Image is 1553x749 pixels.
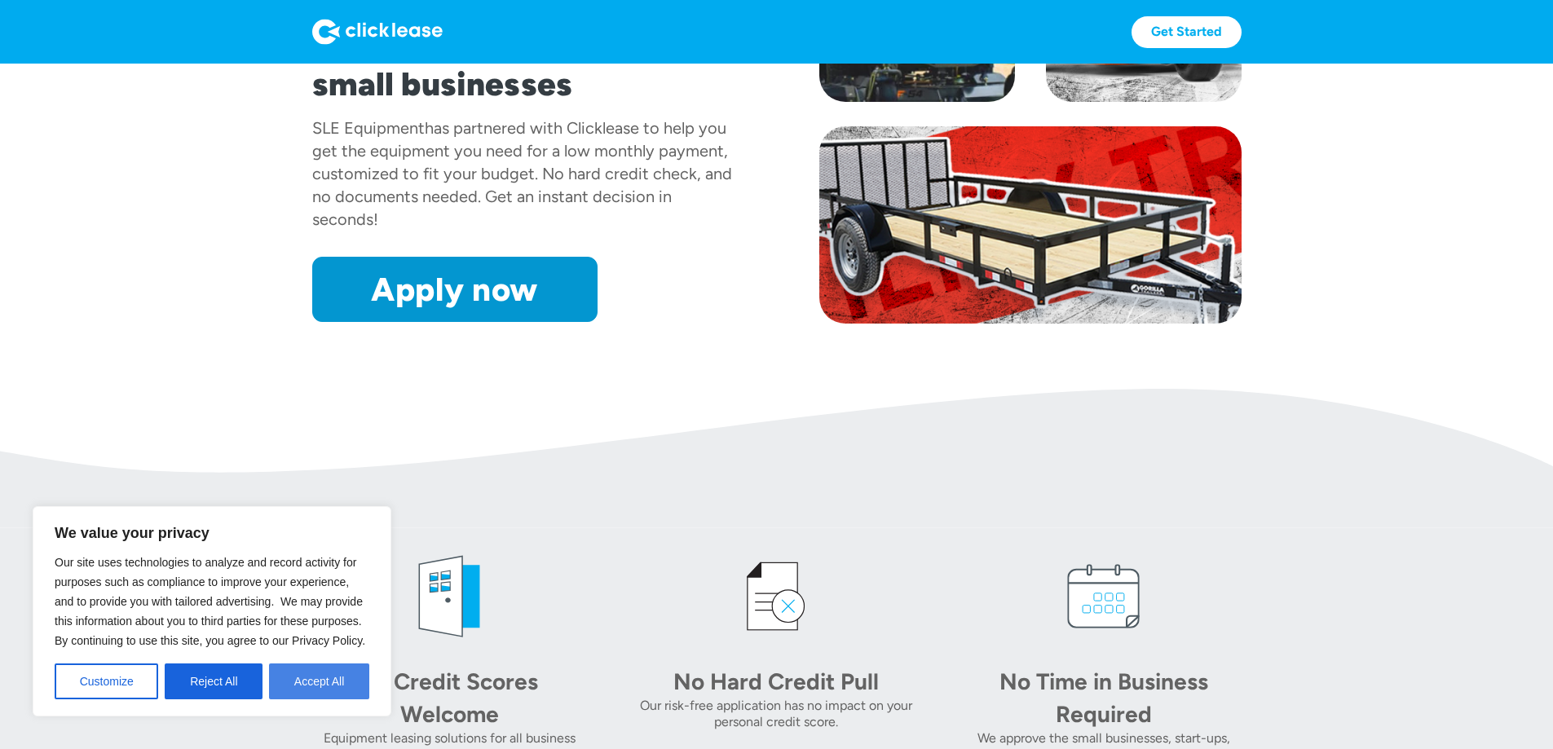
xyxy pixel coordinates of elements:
[165,663,263,699] button: Reject All
[312,257,598,322] a: Apply now
[400,548,498,645] img: welcome icon
[1132,16,1242,48] a: Get Started
[335,665,563,730] div: All Credit Scores Welcome
[55,556,365,647] span: Our site uses technologies to analyze and record activity for purposes such as compliance to impr...
[312,19,443,45] img: Logo
[312,25,735,104] h1: Equipment leasing for small businesses
[727,548,825,645] img: credit icon
[312,118,425,138] div: SLE Equipment
[312,118,732,229] div: has partnered with Clicklease to help you get the equipment you need for a low monthly payment, c...
[662,665,890,698] div: No Hard Credit Pull
[990,665,1218,730] div: No Time in Business Required
[55,663,158,699] button: Customize
[1055,548,1153,645] img: calendar icon
[33,506,391,716] div: We value your privacy
[639,698,914,730] div: Our risk-free application has no impact on your personal credit score.
[55,523,369,543] p: We value your privacy
[269,663,369,699] button: Accept All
